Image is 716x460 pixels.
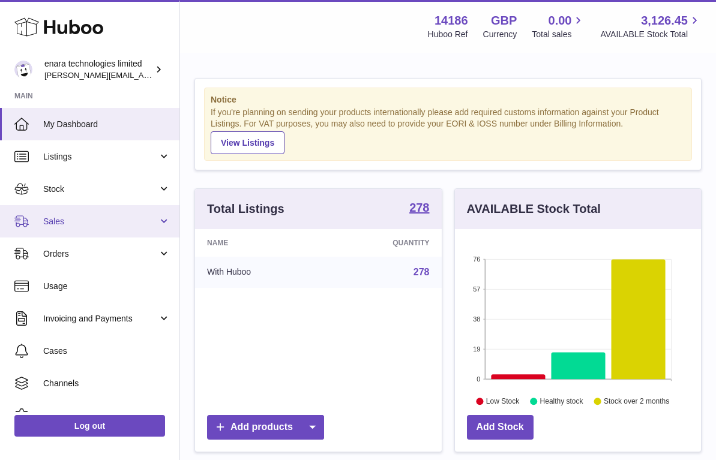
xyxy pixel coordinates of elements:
text: Stock over 2 months [604,397,669,405]
span: 3,126.45 [641,13,688,29]
span: [PERSON_NAME][EMAIL_ADDRESS][DOMAIN_NAME] [44,70,241,80]
span: Sales [43,216,158,227]
a: 3,126.45 AVAILABLE Stock Total [600,13,702,40]
text: 38 [473,315,480,323]
td: With Huboo [195,257,325,288]
span: My Dashboard [43,119,170,130]
div: Huboo Ref [428,29,468,40]
div: Currency [483,29,517,40]
text: Low Stock [486,397,519,405]
span: Total sales [532,29,585,40]
a: 278 [409,202,429,216]
span: 0.00 [549,13,572,29]
th: Quantity [325,229,442,257]
text: Healthy stock [540,397,583,405]
strong: GBP [491,13,517,29]
span: Cases [43,345,170,357]
text: 76 [473,255,480,263]
span: AVAILABLE Stock Total [600,29,702,40]
text: 0 [477,375,480,383]
span: Settings [43,410,170,422]
text: 57 [473,285,480,293]
h3: AVAILABLE Stock Total [467,201,601,217]
text: 19 [473,345,480,353]
th: Name [195,229,325,257]
strong: Notice [211,94,685,106]
span: Stock [43,184,158,195]
a: View Listings [211,131,284,154]
span: Orders [43,248,158,260]
img: Dee@enara.co [14,61,32,79]
span: Usage [43,281,170,292]
a: 0.00 Total sales [532,13,585,40]
div: If you're planning on sending your products internationally please add required customs informati... [211,107,685,154]
a: Log out [14,415,165,437]
div: enara technologies limited [44,58,152,81]
a: Add products [207,415,324,440]
span: Invoicing and Payments [43,313,158,324]
a: Add Stock [467,415,534,440]
h3: Total Listings [207,201,284,217]
strong: 278 [409,202,429,214]
span: Channels [43,378,170,389]
strong: 14186 [435,13,468,29]
span: Listings [43,151,158,163]
a: 278 [414,267,430,277]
